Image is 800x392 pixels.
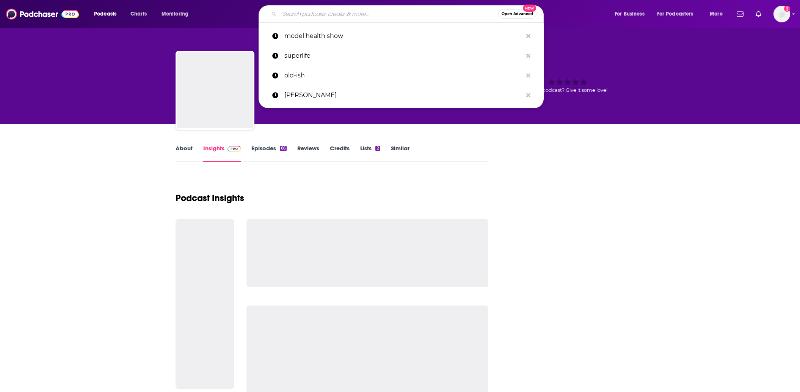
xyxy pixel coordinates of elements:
a: InsightsPodchaser Pro [203,145,241,162]
input: Search podcasts, credits, & more... [279,8,498,20]
div: 66 [280,146,287,151]
img: Podchaser Pro [227,146,241,152]
div: Search podcasts, credits, & more... [266,5,551,23]
span: For Business [615,9,645,19]
span: Podcasts [94,9,116,19]
p: old-ish [284,66,522,85]
button: Show profile menu [773,6,790,22]
a: Show notifications dropdown [753,8,764,20]
a: Reviews [297,145,319,162]
a: model health show [259,26,544,46]
img: Podchaser - Follow, Share and Rate Podcasts [6,7,79,21]
span: Charts [130,9,147,19]
span: Logged in as Ashley_Beenen [773,6,790,22]
div: 2 [375,146,380,151]
a: old-ish [259,66,544,85]
a: [PERSON_NAME] [259,85,544,105]
p: model health show [284,26,522,46]
a: Similar [391,145,409,162]
a: Show notifications dropdown [734,8,747,20]
span: More [710,9,723,19]
h1: Podcast Insights [176,192,244,204]
button: open menu [156,8,198,20]
span: New [523,5,536,12]
p: gundry [284,85,522,105]
button: open menu [704,8,732,20]
button: open menu [609,8,654,20]
span: Monitoring [162,9,188,19]
a: Episodes66 [251,145,287,162]
svg: Add a profile image [784,6,790,12]
a: Credits [330,145,350,162]
a: About [176,145,193,162]
a: superlife [259,46,544,66]
span: Open Advanced [502,12,533,16]
button: open menu [652,8,704,20]
span: Good podcast? Give it some love! [528,87,607,93]
span: For Podcasters [657,9,693,19]
a: Lists2 [360,145,380,162]
button: Open AdvancedNew [498,9,536,19]
p: superlife [284,46,522,66]
a: Charts [125,8,151,20]
button: open menu [89,8,126,20]
div: Good podcast? Give it some love! [511,58,624,105]
img: User Profile [773,6,790,22]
